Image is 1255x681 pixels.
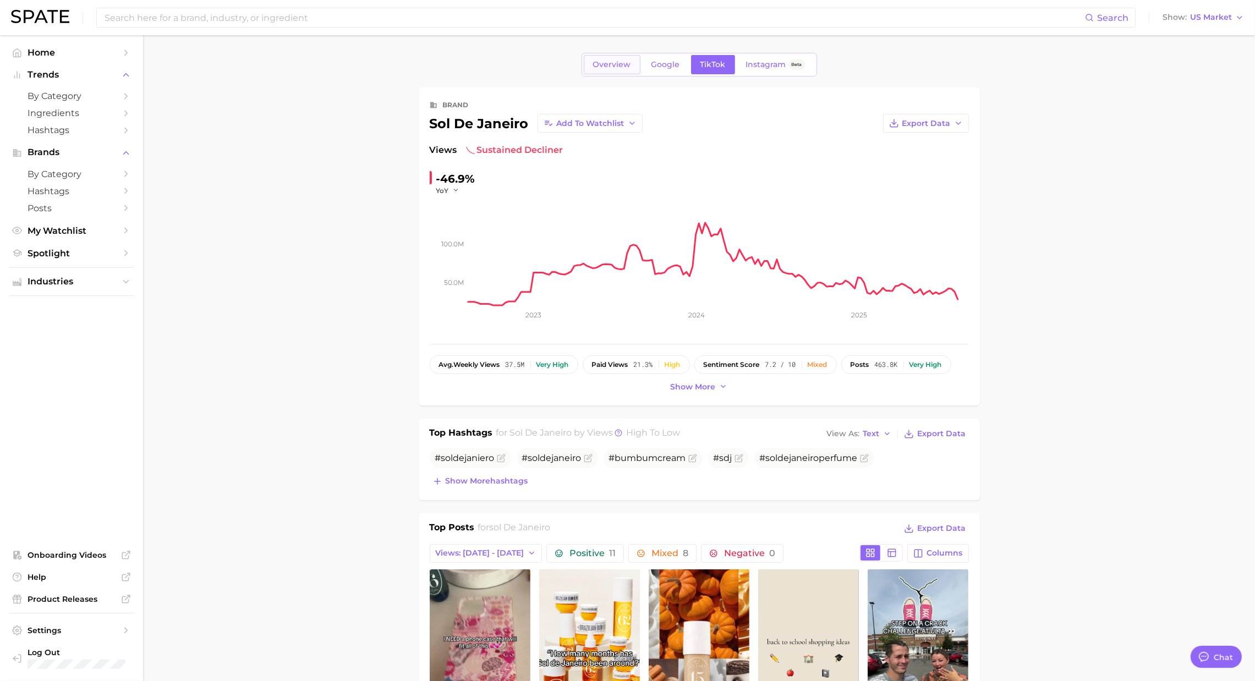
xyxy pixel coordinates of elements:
[28,594,116,604] span: Product Releases
[436,186,460,195] button: YoY
[28,91,116,101] span: by Category
[466,146,475,155] img: sustained decliner
[827,431,860,437] span: View As
[651,549,688,558] span: Mixed
[665,361,681,369] div: High
[863,431,880,437] span: Text
[778,453,790,463] span: de
[700,60,726,69] span: TikTok
[902,119,951,128] span: Export Data
[430,114,643,133] div: sol de janeiro
[851,361,869,369] span: posts
[489,522,550,532] span: sol de janeiro
[28,203,116,213] span: Posts
[28,47,116,58] span: Home
[9,183,134,200] a: Hashtags
[9,591,134,607] a: Product Releases
[28,186,116,196] span: Hashtags
[28,70,116,80] span: Trends
[634,361,653,369] span: 21.3%
[683,548,688,558] span: 8
[769,548,775,558] span: 0
[1097,13,1128,23] span: Search
[9,200,134,217] a: Posts
[430,355,578,374] button: avg.weekly views37.5mVery high
[496,426,680,442] h2: for by Views
[9,547,134,563] a: Onboarding Videos
[1160,10,1247,25] button: ShowUS Market
[28,647,129,657] span: Log Out
[704,361,760,369] span: sentiment score
[430,521,475,537] h1: Top Posts
[478,521,550,537] h2: for
[435,453,495,463] span: # janiero
[430,474,531,489] button: Show morehashtags
[901,521,968,536] button: Export Data
[9,622,134,639] a: Settings
[540,453,552,463] span: de
[509,427,572,438] span: sol de janeiro
[746,60,786,69] span: Instagram
[765,361,796,369] span: 7.2 / 10
[688,454,697,463] button: Flag as miscategorized or irrelevant
[28,248,116,259] span: Spotlight
[430,144,457,157] span: Views
[522,453,582,463] span: #
[584,454,593,463] button: Flag as miscategorized or irrelevant
[1190,14,1232,20] span: US Market
[927,548,963,558] span: Columns
[824,427,895,441] button: View AsText
[28,550,116,560] span: Onboarding Videos
[9,644,134,672] a: Log out. Currently logged in with e-mail jdurbin@soldejaneiro.com.
[441,240,464,248] tspan: 100.0m
[443,98,469,112] div: brand
[792,60,802,69] span: Beta
[593,60,631,69] span: Overview
[9,166,134,183] a: by Category
[9,144,134,161] button: Brands
[691,55,735,74] a: TikTok
[28,625,116,635] span: Settings
[430,426,493,442] h1: Top Hashtags
[506,361,525,369] span: 37.5m
[626,427,680,438] span: high to low
[28,108,116,118] span: Ingredients
[918,429,966,438] span: Export Data
[446,476,528,486] span: Show more hashtags
[9,87,134,105] a: by Category
[766,453,778,463] span: sol
[9,245,134,262] a: Spotlight
[439,360,454,369] abbr: average
[439,361,500,369] span: weekly views
[103,8,1085,27] input: Search here for a brand, industry, or ingredient
[883,114,969,133] button: Export Data
[466,144,563,157] span: sustained decliner
[436,170,475,188] div: -46.9%
[528,453,540,463] span: sol
[28,147,116,157] span: Brands
[444,278,464,287] tspan: 50.0m
[497,454,506,463] button: Flag as miscategorized or irrelevant
[28,572,116,582] span: Help
[9,44,134,61] a: Home
[9,122,134,139] a: Hashtags
[453,453,465,463] span: de
[441,453,453,463] span: sol
[584,55,640,74] a: Overview
[688,311,704,319] tspan: 2024
[557,119,624,128] span: Add to Watchlist
[436,186,449,195] span: YoY
[918,524,966,533] span: Export Data
[9,105,134,122] a: Ingredients
[592,361,628,369] span: paid views
[9,569,134,585] a: Help
[671,382,716,392] span: Show more
[552,453,582,463] span: janeiro
[875,361,898,369] span: 463.8k
[907,544,968,563] button: Columns
[28,226,116,236] span: My Watchlist
[694,355,837,374] button: sentiment score7.2 / 10Mixed
[714,453,732,463] span: #sdj
[860,454,869,463] button: Flag as miscategorized or irrelevant
[11,10,69,23] img: SPATE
